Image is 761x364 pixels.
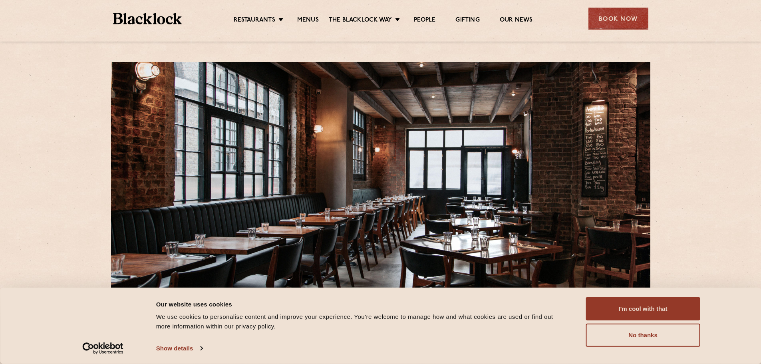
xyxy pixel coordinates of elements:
[113,13,182,24] img: BL_Textured_Logo-footer-cropped.svg
[68,342,138,354] a: Usercentrics Cookiebot - opens in a new window
[586,324,700,347] button: No thanks
[156,299,568,309] div: Our website uses cookies
[234,16,275,25] a: Restaurants
[329,16,392,25] a: The Blacklock Way
[500,16,533,25] a: Our News
[156,342,203,354] a: Show details
[586,297,700,320] button: I'm cool with that
[297,16,319,25] a: Menus
[588,8,648,30] div: Book Now
[455,16,479,25] a: Gifting
[156,312,568,331] div: We use cookies to personalise content and improve your experience. You're welcome to manage how a...
[414,16,435,25] a: People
